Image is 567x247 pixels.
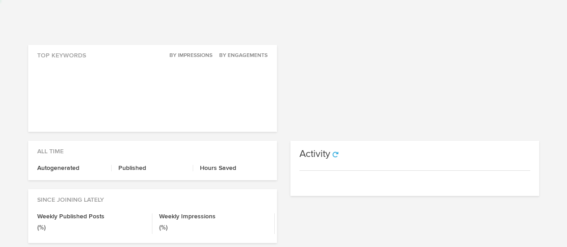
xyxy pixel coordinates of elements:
[37,225,46,231] small: (%)
[200,165,268,171] h4: Hours Saved
[159,213,268,220] h4: Weekly Impressions
[164,51,213,60] button: By Impressions
[28,141,277,156] div: All Time
[37,213,146,220] h4: Weekly Published Posts
[37,165,105,171] h4: Autogenerated
[28,189,277,204] div: Since Joining Lately
[28,45,277,60] div: Top Keywords
[118,165,186,171] h4: Published
[159,225,168,231] small: (%)
[299,149,330,159] h3: Activity
[214,51,268,60] button: By Engagements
